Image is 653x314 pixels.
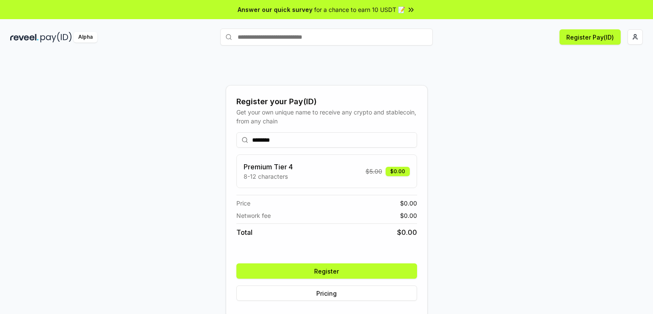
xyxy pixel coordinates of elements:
[236,263,417,279] button: Register
[559,29,621,45] button: Register Pay(ID)
[400,211,417,220] span: $ 0.00
[314,5,405,14] span: for a chance to earn 10 USDT 📝
[40,32,72,43] img: pay_id
[236,96,417,108] div: Register your Pay(ID)
[238,5,312,14] span: Answer our quick survey
[386,167,410,176] div: $0.00
[244,172,293,181] p: 8-12 characters
[244,162,293,172] h3: Premium Tier 4
[236,108,417,126] div: Get your own unique name to receive any crypto and stablecoin, from any chain
[236,285,417,301] button: Pricing
[397,227,417,237] span: $ 0.00
[236,227,253,237] span: Total
[236,211,271,220] span: Network fee
[10,32,39,43] img: reveel_dark
[400,199,417,208] span: $ 0.00
[74,32,97,43] div: Alpha
[366,167,382,176] span: $ 5.00
[236,199,250,208] span: Price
